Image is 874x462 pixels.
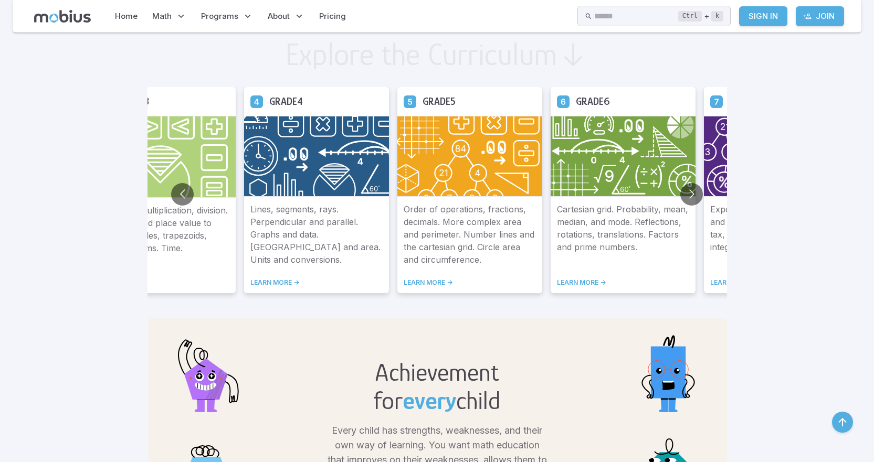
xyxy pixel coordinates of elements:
a: Grade 7 [710,95,723,108]
span: Programs [201,10,238,22]
a: LEARN MORE -> [710,278,843,287]
div: + [678,10,723,23]
img: Grade 3 [91,116,236,198]
button: Go to next slide [680,183,703,206]
p: Lines, segments, rays. Perpendicular and parallel. Graphs and data. [GEOGRAPHIC_DATA] and area. U... [250,203,383,266]
a: Home [112,4,141,28]
h5: Grade 6 [576,93,610,110]
kbd: k [711,11,723,22]
a: LEARN MORE -> [557,278,689,287]
h2: Explore the Curriculum [285,39,557,70]
img: rectangle.svg [626,331,710,415]
a: Join [796,6,844,26]
a: LEARN MORE -> [404,278,536,287]
a: Pricing [316,4,349,28]
img: pentagon.svg [164,331,248,415]
h5: Grade 3 [116,93,149,110]
h2: Achievement [373,358,501,386]
img: Grade 7 [704,116,849,197]
img: Grade 4 [244,116,389,197]
img: Grade 6 [551,116,696,197]
kbd: Ctrl [678,11,702,22]
img: Grade 5 [397,116,542,197]
a: Grade 6 [557,95,570,108]
p: Cartesian grid. Probability, mean, median, and mode. Reflections, rotations, translations. Factor... [557,203,689,266]
h5: Grade 5 [423,93,456,110]
a: Sign In [739,6,787,26]
h2: for child [373,386,501,415]
p: Order of operations, fractions, decimals. More complex area and perimeter. Number lines and the c... [404,203,536,266]
span: About [268,10,290,22]
a: Grade 5 [404,95,416,108]
p: Exponents introduced visually and numerically. Percentages, tax, tips, discounts. Negative intege... [710,203,843,266]
p: Fractions, multiplication, division. Decimals, and place value to 1000. Triangles, trapezoids, pa... [97,204,229,266]
a: LEARN MORE -> [250,278,383,287]
a: Grade 4 [250,95,263,108]
h5: Grade 4 [269,93,303,110]
a: LEARN MORE -> [97,278,229,287]
span: every [403,386,456,415]
button: Go to previous slide [171,183,194,206]
span: Math [152,10,172,22]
